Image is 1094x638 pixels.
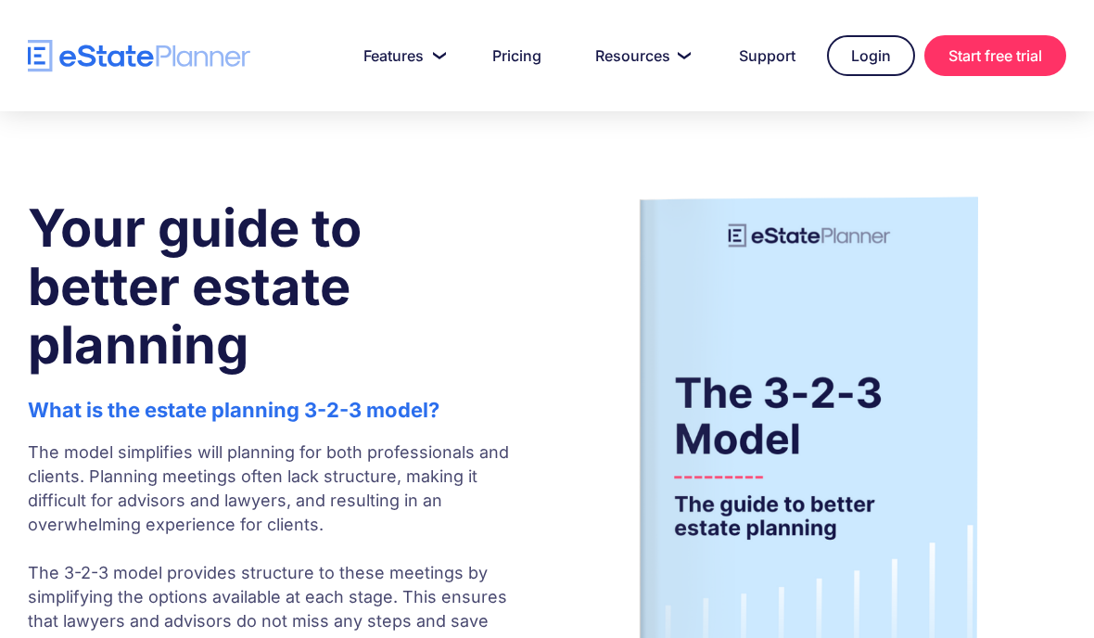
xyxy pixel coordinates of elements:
a: home [28,40,250,72]
a: Login [827,35,915,76]
a: Pricing [470,37,564,74]
strong: Your guide to better estate planning [28,197,362,376]
a: Features [341,37,461,74]
h2: What is the estate planning 3-2-3 model? [28,398,515,422]
a: Start free trial [924,35,1066,76]
a: Support [717,37,818,74]
a: Resources [573,37,707,74]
